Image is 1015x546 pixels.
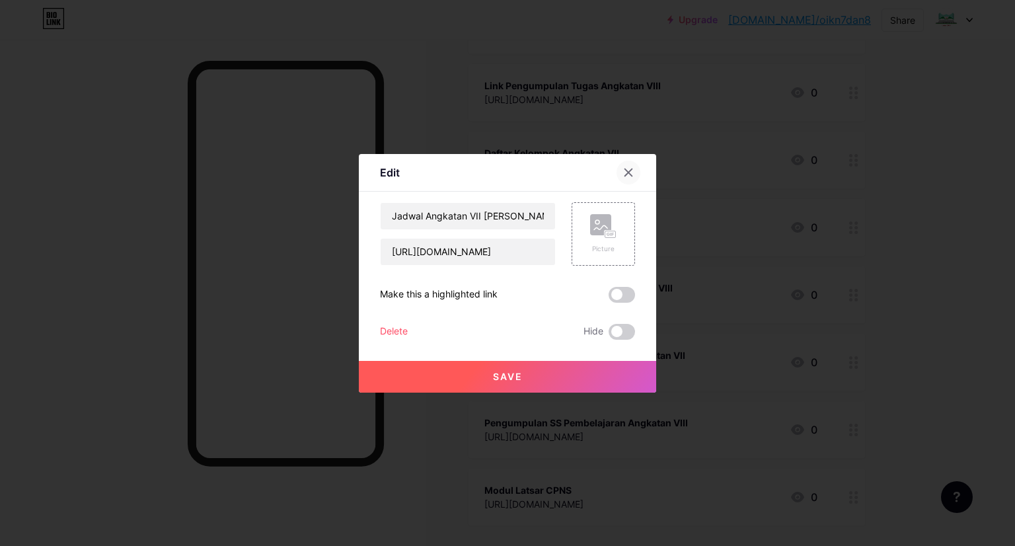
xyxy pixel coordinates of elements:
input: Title [381,203,555,229]
div: Picture [590,244,617,254]
input: URL [381,239,555,265]
div: Edit [380,165,400,180]
div: Make this a highlighted link [380,287,498,303]
button: Save [359,361,656,393]
span: Hide [583,324,603,340]
span: Save [493,371,523,382]
div: Delete [380,324,408,340]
